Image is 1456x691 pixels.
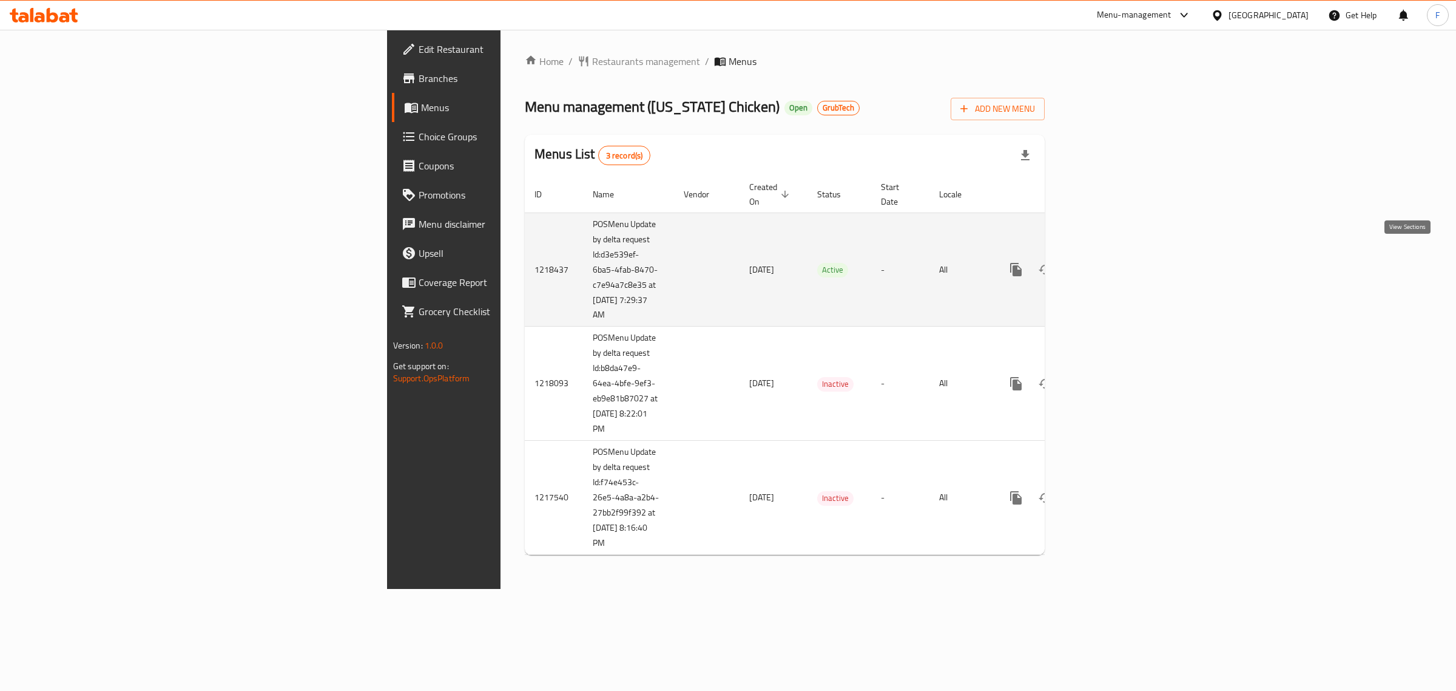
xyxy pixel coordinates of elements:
[1435,9,1440,22] span: F
[393,358,449,374] span: Get support on:
[392,239,630,268] a: Upsell
[929,327,992,441] td: All
[425,338,443,353] span: 1.0.0
[419,217,621,231] span: Menu disclaimer
[992,176,1128,213] th: Actions
[534,145,650,165] h2: Menus List
[419,158,621,173] span: Coupons
[419,188,621,202] span: Promotions
[817,263,848,277] span: Active
[939,187,977,202] span: Locale
[1002,483,1031,512] button: more
[1031,483,1060,512] button: Change Status
[392,64,630,93] a: Branches
[419,129,621,144] span: Choice Groups
[1031,255,1060,284] button: Change Status
[393,370,470,386] a: Support.OpsPlatform
[784,103,812,113] span: Open
[881,180,915,209] span: Start Date
[419,304,621,319] span: Grocery Checklist
[392,122,630,151] a: Choice Groups
[684,187,725,202] span: Vendor
[951,98,1045,120] button: Add New Menu
[578,54,700,69] a: Restaurants management
[392,297,630,326] a: Grocery Checklist
[525,93,780,120] span: Menu management ( [US_STATE] Chicken )
[784,101,812,115] div: Open
[1002,255,1031,284] button: more
[593,187,630,202] span: Name
[1031,369,1060,398] button: Change Status
[749,489,774,505] span: [DATE]
[871,327,929,441] td: -
[705,54,709,69] li: /
[749,375,774,391] span: [DATE]
[929,441,992,555] td: All
[871,213,929,327] td: -
[1002,369,1031,398] button: more
[749,180,793,209] span: Created On
[871,441,929,555] td: -
[1097,8,1171,22] div: Menu-management
[525,176,1128,556] table: enhanced table
[419,42,621,56] span: Edit Restaurant
[421,100,621,115] span: Menus
[419,275,621,290] span: Coverage Report
[929,213,992,327] td: All
[960,101,1035,117] span: Add New Menu
[592,54,700,69] span: Restaurants management
[817,187,857,202] span: Status
[729,54,757,69] span: Menus
[392,209,630,239] a: Menu disclaimer
[818,103,859,113] span: GrubTech
[393,338,423,353] span: Version:
[525,54,1045,69] nav: breadcrumb
[392,180,630,209] a: Promotions
[392,35,630,64] a: Edit Restaurant
[392,151,630,180] a: Coupons
[598,146,651,165] div: Total records count
[749,262,774,277] span: [DATE]
[1228,9,1309,22] div: [GEOGRAPHIC_DATA]
[534,187,558,202] span: ID
[817,377,854,391] span: Inactive
[419,71,621,86] span: Branches
[419,246,621,260] span: Upsell
[392,268,630,297] a: Coverage Report
[392,93,630,122] a: Menus
[817,491,854,505] span: Inactive
[599,150,650,162] span: 3 record(s)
